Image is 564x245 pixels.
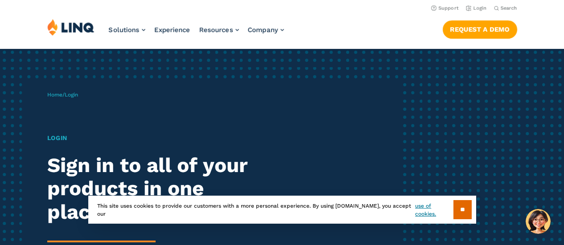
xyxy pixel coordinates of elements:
[199,26,233,34] span: Resources
[109,26,140,34] span: Solutions
[443,20,517,38] a: Request a Demo
[109,19,284,48] nav: Primary Navigation
[47,19,95,36] img: LINQ | K‑12 Software
[199,26,239,34] a: Resources
[47,92,78,98] span: /
[248,26,284,34] a: Company
[248,26,278,34] span: Company
[47,92,62,98] a: Home
[443,19,517,38] nav: Button Navigation
[526,209,551,234] button: Hello, have a question? Let’s chat.
[47,154,264,224] h2: Sign in to all of your products in one place.
[466,5,487,11] a: Login
[431,5,459,11] a: Support
[501,5,517,11] span: Search
[65,92,78,98] span: Login
[47,133,264,143] h1: Login
[154,26,190,34] a: Experience
[88,196,476,224] div: This site uses cookies to provide our customers with a more personal experience. By using [DOMAIN...
[415,202,453,218] a: use of cookies.
[494,5,517,12] button: Open Search Bar
[109,26,145,34] a: Solutions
